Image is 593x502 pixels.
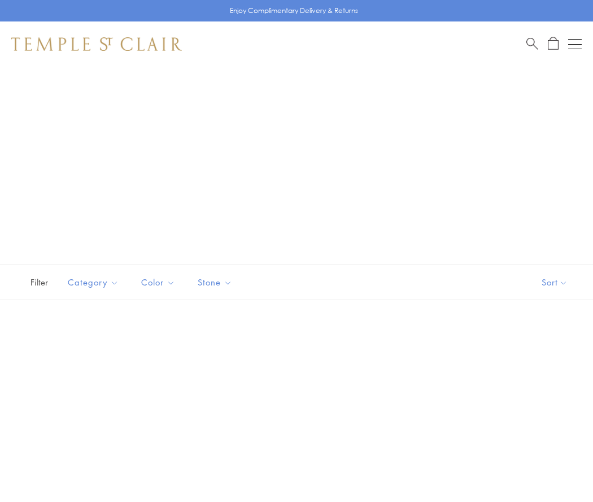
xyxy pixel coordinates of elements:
[189,270,241,295] button: Stone
[62,275,127,289] span: Category
[136,275,184,289] span: Color
[11,37,182,51] img: Temple St. Clair
[548,37,559,51] a: Open Shopping Bag
[230,5,358,16] p: Enjoy Complimentary Delivery & Returns
[59,270,127,295] button: Category
[192,275,241,289] span: Stone
[568,37,582,51] button: Open navigation
[516,265,593,300] button: Show sort by
[526,37,538,51] a: Search
[133,270,184,295] button: Color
